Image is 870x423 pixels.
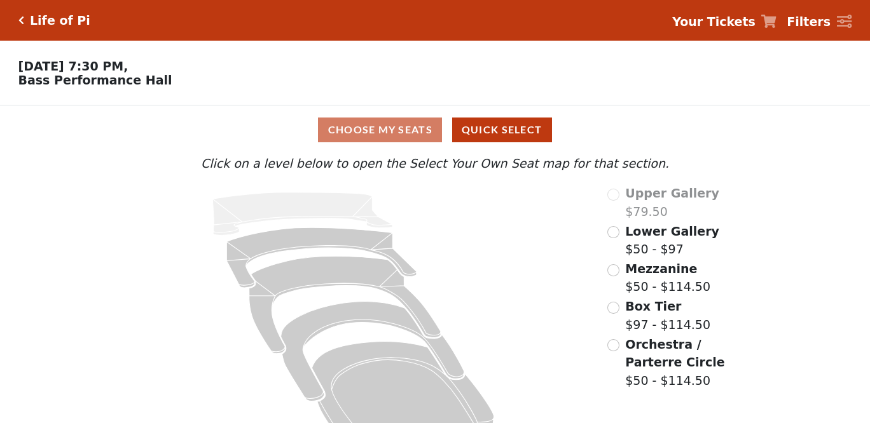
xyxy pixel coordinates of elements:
path: Upper Gallery - Seats Available: 0 [213,192,393,236]
span: Upper Gallery [625,186,719,200]
h5: Life of Pi [30,13,90,28]
span: Lower Gallery [625,224,719,238]
label: $50 - $97 [625,222,719,258]
label: $50 - $114.50 [625,335,752,390]
path: Lower Gallery - Seats Available: 153 [227,227,417,288]
label: $97 - $114.50 [625,297,710,333]
button: Quick Select [452,117,552,142]
p: Click on a level below to open the Select Your Own Seat map for that section. [118,154,752,173]
span: Mezzanine [625,262,697,276]
span: Box Tier [625,299,681,313]
label: $50 - $114.50 [625,260,710,296]
a: Your Tickets [672,13,777,31]
label: $79.50 [625,184,719,220]
a: Filters [787,13,852,31]
strong: Filters [787,15,831,29]
span: Orchestra / Parterre Circle [625,337,724,370]
strong: Your Tickets [672,15,756,29]
a: Click here to go back to filters [18,16,24,25]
